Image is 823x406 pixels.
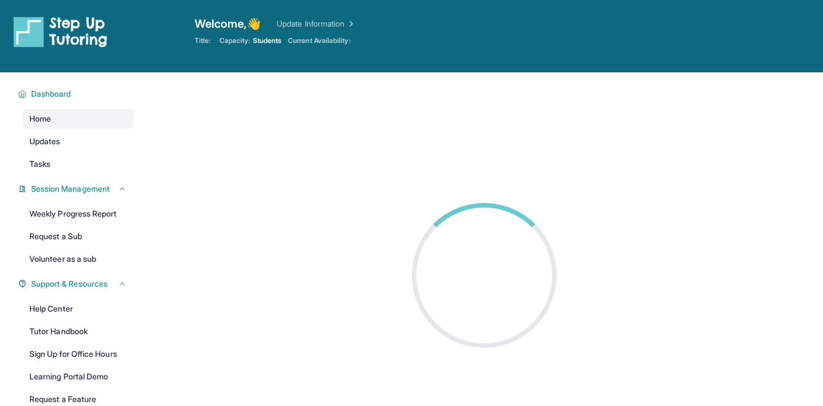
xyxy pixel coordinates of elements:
img: logo [14,16,107,47]
span: Home [29,113,51,124]
span: Tasks [29,158,50,170]
button: Session Management [27,183,127,195]
a: Volunteer as a sub [23,249,133,269]
a: Tasks [23,154,133,174]
button: Support & Resources [27,278,127,290]
span: Welcome, 👋 [195,16,261,32]
span: Students [253,36,282,45]
span: Title: [195,36,210,45]
span: Support & Resources [31,278,107,290]
a: Update Information [277,18,356,29]
img: Chevron Right [344,18,356,29]
a: Tutor Handbook [23,321,133,342]
a: Home [23,109,133,129]
span: Current Availability: [288,36,350,45]
a: Learning Portal Demo [23,366,133,387]
button: Dashboard [27,88,127,100]
a: Help Center [23,299,133,319]
span: Dashboard [31,88,71,100]
a: Sign Up for Office Hours [23,344,133,364]
a: Weekly Progress Report [23,204,133,224]
span: Updates [29,136,61,147]
a: Request a Sub [23,226,133,247]
span: Capacity: [219,36,251,45]
span: Session Management [31,183,110,195]
a: Updates [23,131,133,152]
